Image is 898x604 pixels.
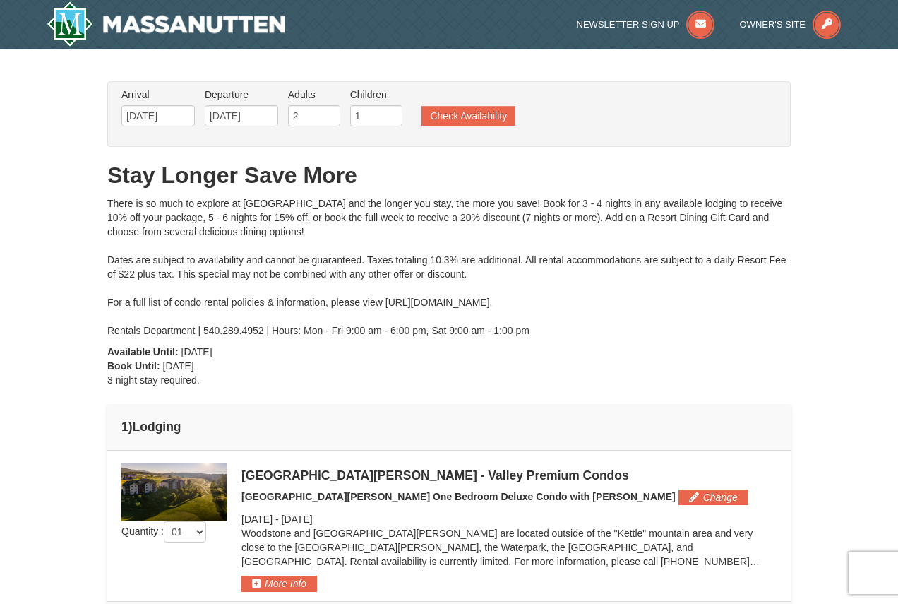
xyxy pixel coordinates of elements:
span: [DATE] [241,514,273,525]
strong: Book Until: [107,360,160,372]
h4: 1 Lodging [121,420,777,434]
span: [DATE] [163,360,194,372]
strong: Available Until: [107,346,179,357]
span: [GEOGRAPHIC_DATA][PERSON_NAME] One Bedroom Deluxe Condo with [PERSON_NAME] [241,491,676,502]
label: Departure [205,88,278,102]
span: Newsletter Sign Up [577,19,680,30]
span: [DATE] [282,514,313,525]
span: Owner's Site [740,19,806,30]
span: [DATE] [181,346,212,357]
span: ) [128,420,133,434]
label: Adults [288,88,340,102]
span: 3 night stay required. [107,374,200,386]
img: 19219041-4-ec11c166.jpg [121,463,227,521]
button: Change [678,490,748,505]
label: Children [350,88,402,102]
button: More Info [241,576,317,591]
a: Newsletter Sign Up [577,19,715,30]
span: - [275,514,279,525]
button: Check Availability [421,106,515,126]
div: There is so much to explore at [GEOGRAPHIC_DATA] and the longer you stay, the more you save! Book... [107,196,791,338]
a: Massanutten Resort [47,1,285,47]
span: Quantity : [121,526,206,537]
p: Woodstone and [GEOGRAPHIC_DATA][PERSON_NAME] are located outside of the "Kettle" mountain area an... [241,526,777,569]
a: Owner's Site [740,19,842,30]
label: Arrival [121,88,195,102]
div: [GEOGRAPHIC_DATA][PERSON_NAME] - Valley Premium Condos [241,468,777,482]
img: Massanutten Resort Logo [47,1,285,47]
h1: Stay Longer Save More [107,161,791,189]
